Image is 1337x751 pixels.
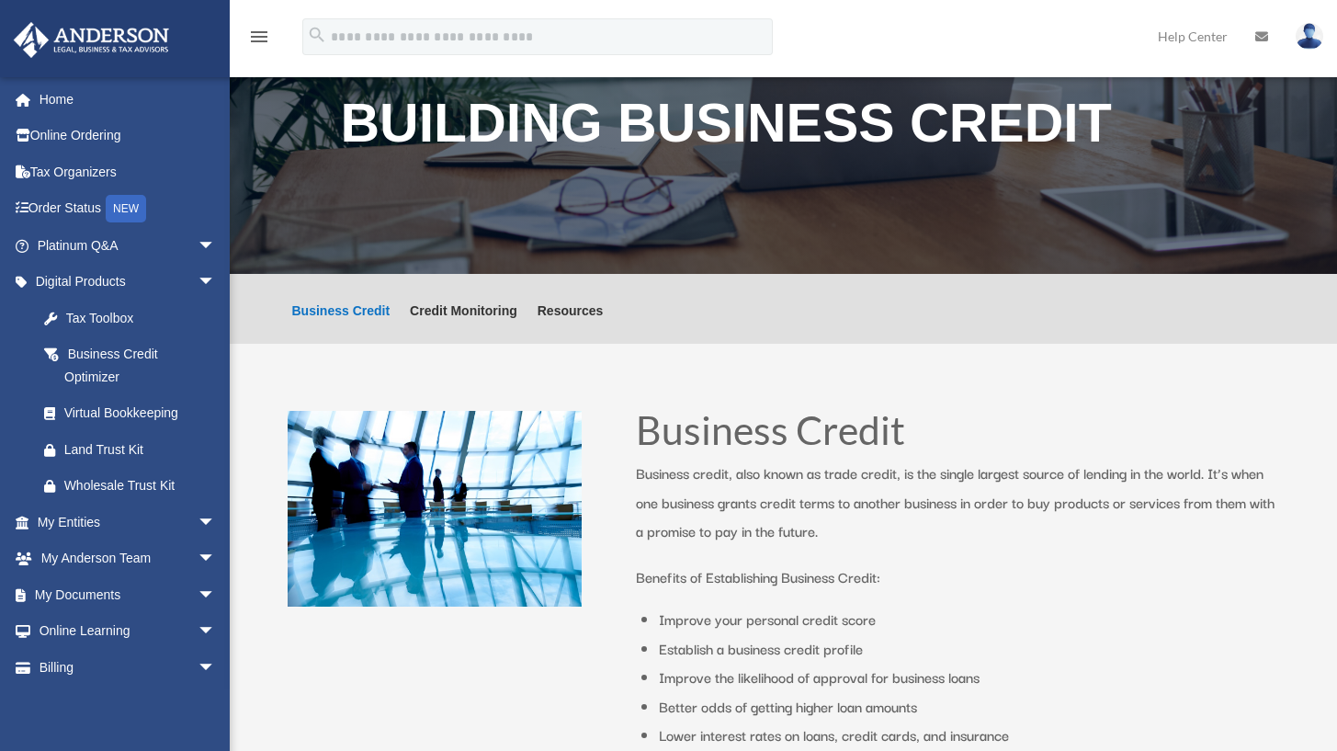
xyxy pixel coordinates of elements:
a: Virtual Bookkeeping [26,395,244,432]
span: arrow_drop_down [198,227,234,265]
a: Credit Monitoring [410,304,517,344]
li: Lower interest rates on loans, credit cards, and insurance [659,721,1279,750]
span: arrow_drop_down [198,264,234,302]
p: Benefits of Establishing Business Credit: [636,563,1279,592]
span: arrow_drop_down [198,504,234,541]
a: Platinum Q&Aarrow_drop_down [13,227,244,264]
li: Improve the likelihood of approval for business loans [659,663,1279,692]
a: Billingarrow_drop_down [13,649,244,686]
a: My Documentsarrow_drop_down [13,576,244,613]
a: Digital Productsarrow_drop_down [13,264,244,301]
img: User Pic [1296,23,1323,50]
img: Anderson Advisors Platinum Portal [8,22,175,58]
h1: Building Business Credit [341,97,1227,160]
div: Virtual Bookkeeping [64,402,221,425]
a: Wholesale Trust Kit [26,468,244,505]
img: business people talking in office [288,411,582,608]
i: search [307,25,327,45]
a: My Anderson Teamarrow_drop_down [13,540,244,577]
div: Business Credit Optimizer [64,343,211,388]
li: Establish a business credit profile [659,634,1279,664]
a: Events Calendar [13,686,244,723]
a: Business Credit [292,304,391,344]
div: Tax Toolbox [64,307,221,330]
div: Land Trust Kit [64,438,221,461]
li: Better odds of getting higher loan amounts [659,692,1279,722]
a: My Entitiesarrow_drop_down [13,504,244,540]
a: Tax Organizers [13,154,244,190]
span: arrow_drop_down [198,649,234,687]
a: Resources [538,304,604,344]
a: Home [13,81,244,118]
span: arrow_drop_down [198,540,234,578]
div: NEW [106,195,146,222]
h1: Business Credit [636,411,1279,460]
a: Online Learningarrow_drop_down [13,613,244,650]
a: Business Credit Optimizer [26,336,234,395]
a: Tax Toolbox [26,300,244,336]
li: Improve your personal credit score [659,605,1279,634]
span: arrow_drop_down [198,613,234,651]
a: Land Trust Kit [26,431,244,468]
p: Business credit, also known as trade credit, is the single largest source of lending in the world... [636,459,1279,563]
div: Wholesale Trust Kit [64,474,221,497]
a: Online Ordering [13,118,244,154]
i: menu [248,26,270,48]
a: Order StatusNEW [13,190,244,228]
span: arrow_drop_down [198,576,234,614]
a: menu [248,32,270,48]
